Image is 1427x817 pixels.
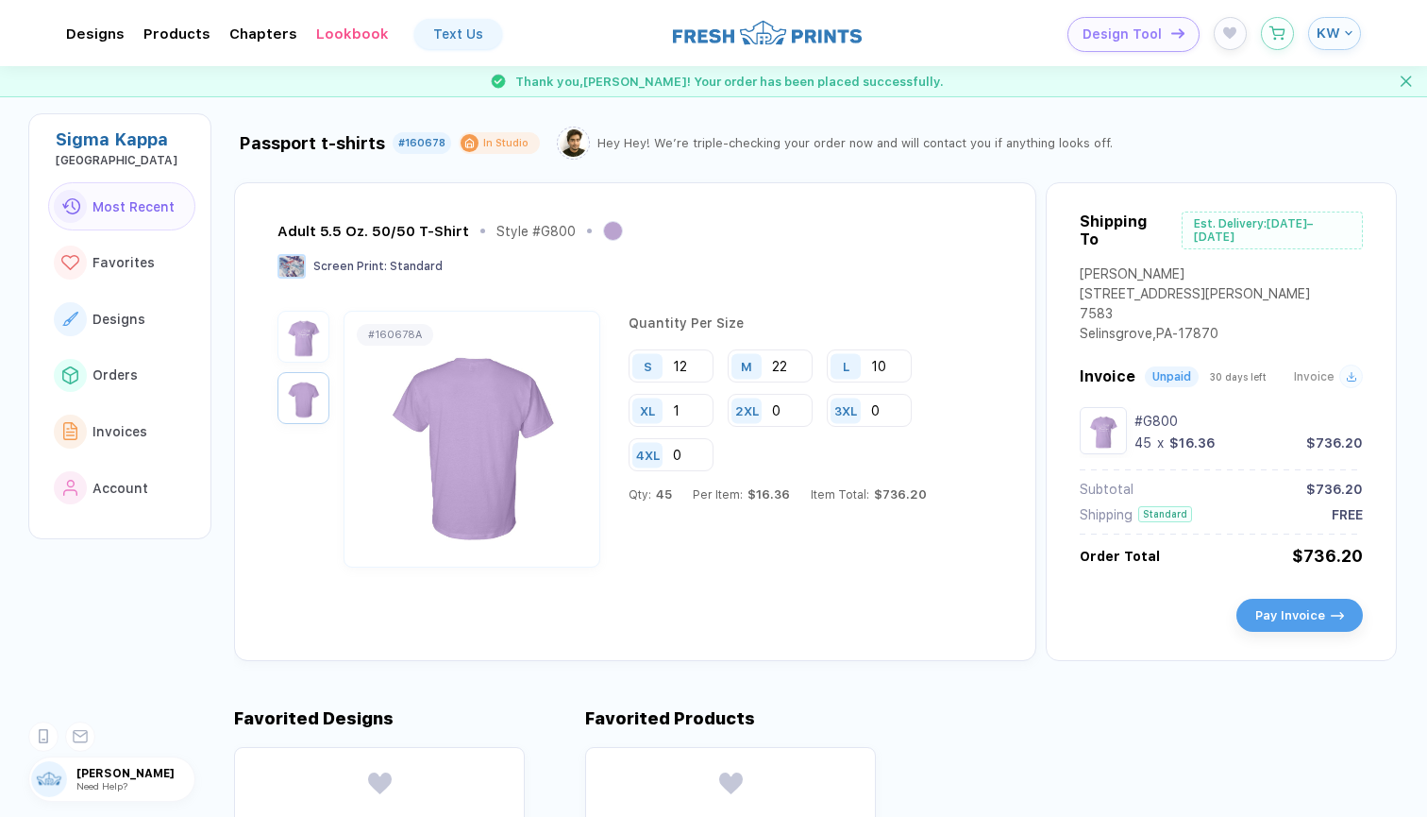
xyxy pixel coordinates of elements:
button: Design Toolicon [1067,17,1200,52]
a: Text Us [414,19,502,49]
span: 45 [651,487,672,502]
div: ProductsToggle dropdown menu [143,26,210,43]
span: Favorites [92,255,155,270]
button: link to iconOrders [48,351,195,400]
span: $16.36 [743,487,790,502]
button: link to iconFavorites [48,238,195,287]
div: S [644,359,652,373]
div: M [741,359,752,373]
div: Est. Delivery: [DATE]–[DATE] [1182,212,1363,249]
div: Shipping To [1080,213,1167,248]
div: $16.36 [1169,435,1216,451]
div: XL [640,403,655,417]
img: link to icon [62,366,78,383]
button: Pay Invoiceicon [1236,599,1363,632]
div: Quantity Per Size [629,315,988,349]
button: link to iconInvoices [48,407,195,456]
img: link to icon [63,480,78,497]
div: Lookbook [316,26,389,43]
img: f8a76f49-f1a5-4aab-8498-80d535234449_nt_front_1759267990891.jpg [282,315,325,358]
img: f8a76f49-f1a5-4aab-8498-80d535234449_nt_back_1759267990893.jpg [282,377,325,419]
span: 30 days left [1210,371,1267,383]
img: link to icon [63,422,78,440]
div: Order Total [1080,549,1160,564]
div: Text Us [433,26,483,42]
div: Shipping [1080,507,1133,522]
div: DesignsToggle dropdown menu [66,26,125,43]
div: 4XL [636,448,660,462]
div: L [843,359,849,373]
div: $736.20 [1306,435,1363,451]
span: KW [1317,25,1340,42]
div: Style # G800 [496,224,576,239]
div: 2XL [735,403,759,417]
span: Design Tool [1083,26,1162,43]
span: Orders [92,367,138,383]
img: Tariq.png [560,129,587,157]
span: Most Recent [92,199,175,214]
button: KW [1308,17,1361,50]
img: icon [1331,612,1344,620]
div: 3XL [834,403,857,417]
div: Hey Hey! We’re triple-checking your order now and will contact you if anything looks off. [597,136,1113,150]
div: Selinsgrove , PA - 17870 [1080,326,1310,346]
div: # 160678A [368,329,422,341]
div: In Studio [483,136,529,150]
img: link to icon [61,255,79,271]
span: Designs [92,312,145,327]
div: $736.20 [1306,482,1363,497]
div: Standard [1138,506,1192,522]
img: success gif [483,66,513,96]
span: Invoices [92,424,147,439]
div: Subtotal [1080,482,1133,497]
button: link to iconDesigns [48,295,195,344]
div: ChaptersToggle dropdown menu chapters [229,26,297,43]
div: [PERSON_NAME] [1080,266,1310,286]
span: Invoice [1080,367,1135,385]
img: link to icon [61,198,80,214]
div: LookbookToggle dropdown menu chapters [316,26,389,43]
div: x [1155,435,1166,451]
div: #G800 [1134,414,1363,429]
img: Screen Print [277,254,306,279]
span: Screen Print : [313,260,387,273]
button: link to iconMost Recent [48,182,195,231]
button: link to iconAccount [48,464,195,513]
img: f8a76f49-f1a5-4aab-8498-80d535234449_nt_back_1759267990893.jpg [349,329,595,550]
div: Adult 5.5 Oz. 50/50 T-Shirt [277,223,469,240]
div: Susquehanna University [56,154,195,167]
div: Item Total: [811,487,927,502]
img: f8a76f49-f1a5-4aab-8498-80d535234449_nt_front_1759267990891.jpg [1084,412,1122,450]
div: 7583 [1080,306,1310,326]
div: Unpaid [1152,370,1191,383]
span: [PERSON_NAME] [76,767,194,780]
div: $736.20 [1292,546,1363,566]
div: Favorited Designs [234,708,394,728]
div: FREE [1332,507,1363,522]
img: logo [673,18,862,47]
span: $736.20 [869,487,927,502]
div: Favorited Products [585,708,755,728]
span: Invoice [1294,370,1335,383]
div: Passport t-shirts [239,133,385,153]
div: #160678 [398,137,445,149]
div: Per Item: [693,487,790,502]
img: icon [1171,28,1184,39]
span: Account [92,481,148,496]
span: Standard [390,260,443,273]
div: Qty: [629,487,672,502]
div: [STREET_ADDRESS][PERSON_NAME] [1080,286,1310,306]
div: Sigma Kappa [56,129,195,149]
span: Thank you, [PERSON_NAME] ! Your order has been placed successfully. [515,75,944,89]
img: user profile [31,761,67,797]
span: Pay Invoice [1255,608,1325,622]
span: Need Help? [76,780,127,791]
img: link to icon [62,312,78,326]
div: 45 [1134,435,1151,451]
